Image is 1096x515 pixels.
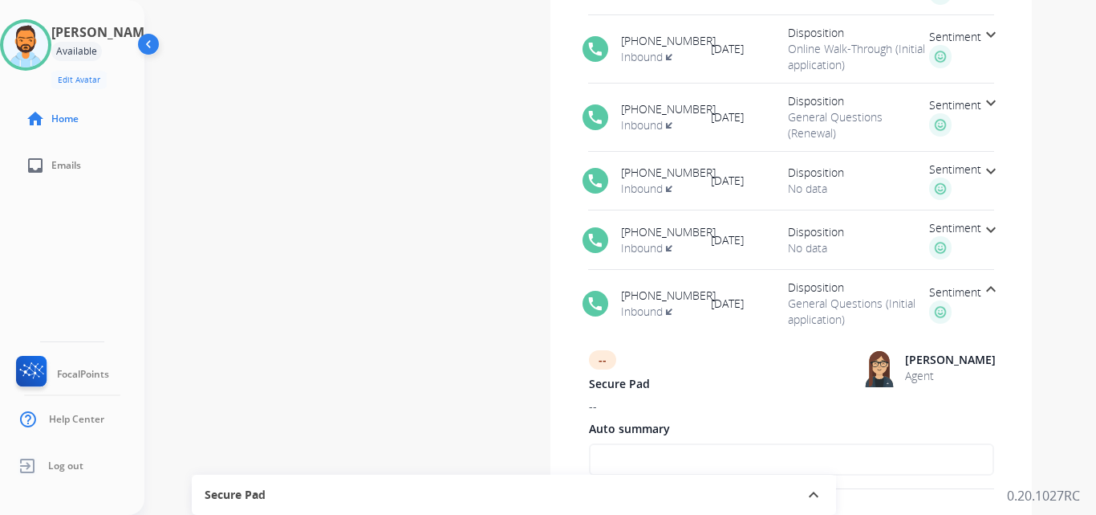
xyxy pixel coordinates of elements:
[788,93,929,109] span: Disposition
[51,71,107,89] button: Edit Avatar
[589,421,994,437] span: Auto summary
[788,224,929,240] span: Disposition
[929,113,952,137] img: full-happy.png
[663,119,682,132] mat-icon: transit_enterexit
[49,413,104,426] span: Help Center
[981,25,1001,44] mat-icon: expand_more
[587,108,604,126] mat-icon: phone
[663,305,682,318] mat-icon: transit_enterexit
[929,178,952,201] img: full-happy.png
[788,181,929,197] span: No data
[905,368,934,384] span: Agent
[26,109,45,129] mat-icon: home
[589,399,597,415] span: --
[621,117,682,133] span: Inbound
[621,240,682,256] span: Inbound
[26,156,45,175] mat-icon: inbox
[711,296,788,312] span: [DATE]
[981,280,1001,299] mat-icon: expand_less
[51,42,102,61] div: Available
[711,232,788,248] span: [DATE]
[663,51,682,63] mat-icon: transit_enterexit
[621,165,716,181] span: [PHONE_NUMBER]
[621,49,682,65] span: Inbound
[587,172,604,190] mat-icon: phone
[205,487,266,503] span: Secure Pad
[788,240,929,256] span: No data
[663,182,682,195] mat-icon: transit_enterexit
[804,485,823,505] mat-icon: expand_less
[51,112,79,125] span: Home
[51,159,81,172] span: Emails
[587,231,604,249] mat-icon: phone
[589,350,616,370] div: --
[57,368,109,381] span: FocalPoints
[788,296,929,328] span: General Questions (Initial application)
[929,300,952,324] img: full-happy.png
[929,236,952,260] img: full-happy.png
[711,109,788,125] span: [DATE]
[905,352,996,368] span: [PERSON_NAME]
[48,460,83,472] span: Log out
[621,181,682,197] span: Inbound
[51,22,156,42] h3: [PERSON_NAME]
[788,25,929,41] span: Disposition
[929,97,981,113] span: Sentiment
[1007,486,1080,505] p: 0.20.1027RC
[929,29,981,45] span: Sentiment
[981,93,1001,112] mat-icon: expand_more
[929,45,952,68] img: full-happy.png
[711,173,788,189] span: [DATE]
[621,304,682,320] span: Inbound
[621,101,716,117] span: [PHONE_NUMBER]
[621,224,716,240] span: [PHONE_NUMBER]
[663,242,682,255] mat-icon: transit_enterexit
[788,41,929,73] span: Online Walk-Through (Initial application)
[788,280,929,296] span: Disposition
[621,288,716,304] span: [PHONE_NUMBER]
[788,109,929,141] span: General Questions (Renewal)
[929,284,981,300] span: Sentiment
[589,376,994,392] span: Secure Pad
[587,295,604,313] mat-icon: phone
[929,220,981,236] span: Sentiment
[788,165,929,181] span: Disposition
[3,22,48,67] img: avatar
[929,161,981,178] span: Sentiment
[981,161,1001,181] mat-icon: expand_more
[981,220,1001,239] mat-icon: expand_more
[587,40,604,58] mat-icon: phone
[711,41,788,57] span: [DATE]
[13,356,109,393] a: FocalPoints
[621,33,716,49] span: [PHONE_NUMBER]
